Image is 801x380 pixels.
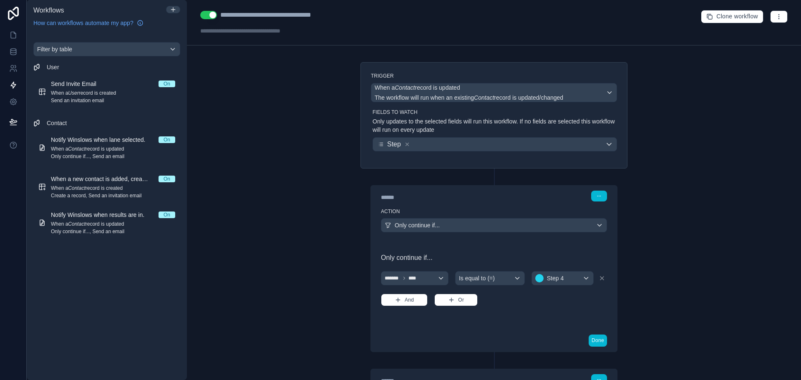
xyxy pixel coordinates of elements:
button: Is equal to (=) [455,271,525,285]
label: Trigger [371,73,617,79]
span: When a record is updated [375,83,460,92]
a: How can workflows automate my app? [30,19,147,27]
button: And [381,294,428,306]
button: When aContactrecord is updatedThe workflow will run when an existingContactrecord is updated/changed [371,83,617,102]
em: Contact [474,94,494,101]
em: Contact [395,84,415,91]
span: Clone workflow [716,13,758,20]
button: Clone workflow [701,10,763,23]
button: Only continue if... [381,218,607,232]
span: Step [387,139,401,149]
button: Or [434,294,478,306]
span: Only continue if... [381,253,607,263]
span: How can workflows automate my app? [33,19,133,27]
button: Step 4 [531,271,594,285]
button: Done [589,335,607,347]
span: Is equal to (=) [459,274,495,282]
span: Only continue if... [395,221,440,229]
span: The workflow will run when an existing record is updated/changed [375,94,563,101]
span: Step 4 [547,274,564,282]
button: Step [373,137,617,151]
p: Only updates to the selected fields will run this workflow. If no fields are selected this workfl... [373,117,617,134]
label: Fields to watch [373,109,617,116]
span: Workflows [33,7,64,14]
label: Action [381,208,607,215]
